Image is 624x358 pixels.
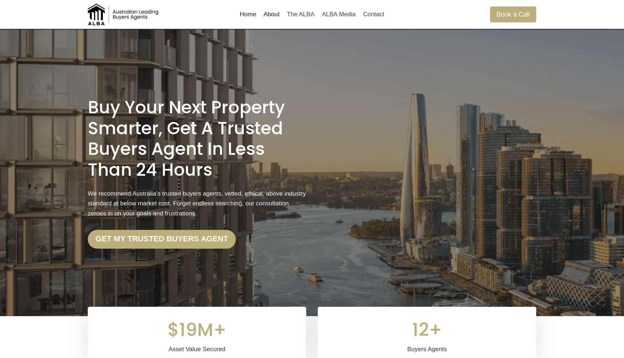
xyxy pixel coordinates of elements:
div: Asset Value Secured [96,344,298,354]
div: 12+ [326,315,528,344]
a: The ALBA [283,6,318,23]
a: ALBA Media [318,6,359,23]
div: Buyers Agents [326,344,528,354]
a: Home [236,6,260,23]
p: We recommend Australia’s trusted buyers agents, vetted, ethical, above industry standard at below... [88,189,306,218]
a: About [260,6,283,23]
a: Book a Call [490,6,536,22]
strong: Get my trusted Buyers Agent [96,234,228,243]
h1: Buy Your Next Property Smarter, Get a Trusted Buyers Agent in less than 24 Hours [88,97,306,180]
img: Australian Leading Buyers Agents [88,4,160,25]
a: Get my trusted Buyers Agent [88,230,236,249]
div: $19M+ [96,315,298,344]
nav: Primary Navigation [236,6,388,23]
a: Contact [359,6,388,23]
